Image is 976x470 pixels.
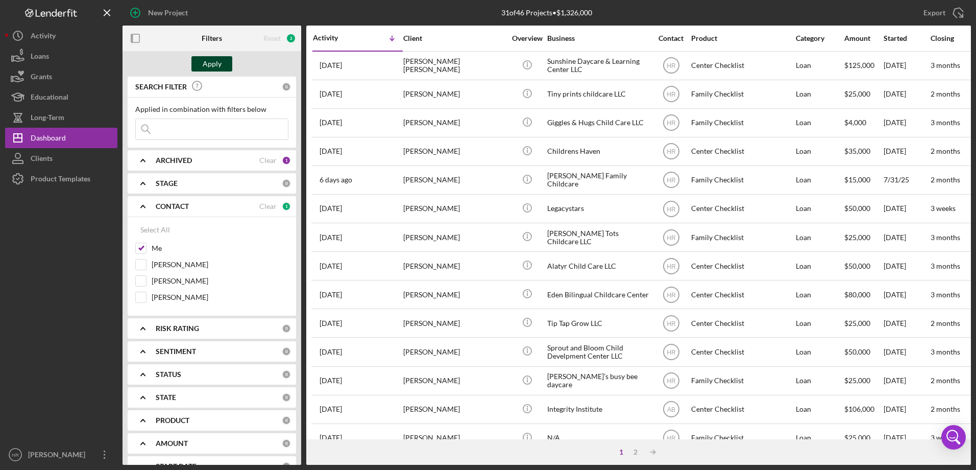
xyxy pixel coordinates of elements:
[5,26,117,46] button: Activity
[796,138,843,165] div: Loan
[884,281,930,308] div: [DATE]
[152,292,288,302] label: [PERSON_NAME]
[547,224,649,251] div: [PERSON_NAME] Tots Childcare LLC
[796,81,843,108] div: Loan
[691,224,793,251] div: Family Checklist
[403,34,505,42] div: Client
[403,425,505,452] div: [PERSON_NAME]
[547,396,649,423] div: Integrity Institute
[31,66,52,89] div: Grants
[282,439,291,448] div: 0
[403,224,505,251] div: [PERSON_NAME]
[667,406,675,413] text: AB
[152,243,288,253] label: Me
[547,367,649,394] div: [PERSON_NAME]’s busy bee daycare
[667,120,676,127] text: HR
[156,156,192,165] b: ARCHIVED
[796,425,843,452] div: Loan
[403,167,505,194] div: [PERSON_NAME]
[691,52,793,79] div: Center Checklist
[5,169,117,189] button: Product Templates
[884,138,930,165] div: [DATE]
[5,46,117,66] a: Loans
[5,66,117,87] button: Grants
[320,119,342,127] time: 2025-08-17 23:03
[667,148,676,155] text: HR
[148,3,188,23] div: New Project
[320,233,342,242] time: 2025-08-13 21:30
[884,195,930,222] div: [DATE]
[884,367,930,394] div: [DATE]
[667,177,676,184] text: HR
[844,81,883,108] div: $25,000
[31,148,53,171] div: Clients
[931,233,960,242] time: 3 months
[796,167,843,194] div: Loan
[403,195,505,222] div: [PERSON_NAME]
[667,263,676,270] text: HR
[282,347,291,356] div: 0
[282,393,291,402] div: 0
[931,319,960,327] time: 2 months
[12,452,19,458] text: HR
[884,224,930,251] div: [DATE]
[501,9,592,17] div: 31 of 46 Projects • $1,326,000
[941,425,966,450] div: Open Intercom Messenger
[884,109,930,136] div: [DATE]
[31,169,90,192] div: Product Templates
[403,338,505,365] div: [PERSON_NAME]
[135,83,187,91] b: SEARCH FILTER
[547,195,649,222] div: Legacystars
[156,179,178,187] b: STAGE
[844,224,883,251] div: $25,000
[156,439,188,448] b: AMOUNT
[508,34,546,42] div: Overview
[282,324,291,333] div: 0
[884,425,930,452] div: [DATE]
[652,34,690,42] div: Contact
[796,367,843,394] div: Loan
[320,176,352,184] time: 2025-08-14 21:25
[152,276,288,286] label: [PERSON_NAME]
[282,202,291,211] div: 1
[135,220,175,240] button: Select All
[844,281,883,308] div: $80,000
[156,393,176,402] b: STATE
[320,262,342,270] time: 2025-08-13 17:49
[31,107,64,130] div: Long-Term
[844,109,883,136] div: $4,000
[259,156,277,165] div: Clear
[191,56,232,72] button: Apply
[5,128,117,148] a: Dashboard
[403,138,505,165] div: [PERSON_NAME]
[691,310,793,337] div: Center Checklist
[884,81,930,108] div: [DATE]
[320,147,342,155] time: 2025-08-16 18:53
[547,167,649,194] div: [PERSON_NAME] Family Childcare
[547,252,649,279] div: Alatyr Child Care LLC
[691,81,793,108] div: Family Checklist
[691,367,793,394] div: Family Checklist
[691,281,793,308] div: Center Checklist
[5,87,117,107] button: Educational
[156,347,196,356] b: SENTIMENT
[667,349,676,356] text: HR
[844,34,883,42] div: Amount
[931,147,960,155] time: 2 months
[259,202,277,210] div: Clear
[282,82,291,91] div: 0
[931,61,960,69] time: 3 months
[320,204,342,213] time: 2025-08-14 05:41
[547,281,649,308] div: Eden Bilingual Childcare Center
[403,81,505,108] div: [PERSON_NAME]
[884,396,930,423] div: [DATE]
[156,324,199,333] b: RISK RATING
[931,376,960,385] time: 2 months
[547,81,649,108] div: Tiny prints childcare LLC
[5,107,117,128] button: Long-Term
[796,310,843,337] div: Loan
[5,444,117,465] button: HR[PERSON_NAME]
[320,61,342,69] time: 2025-08-19 18:30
